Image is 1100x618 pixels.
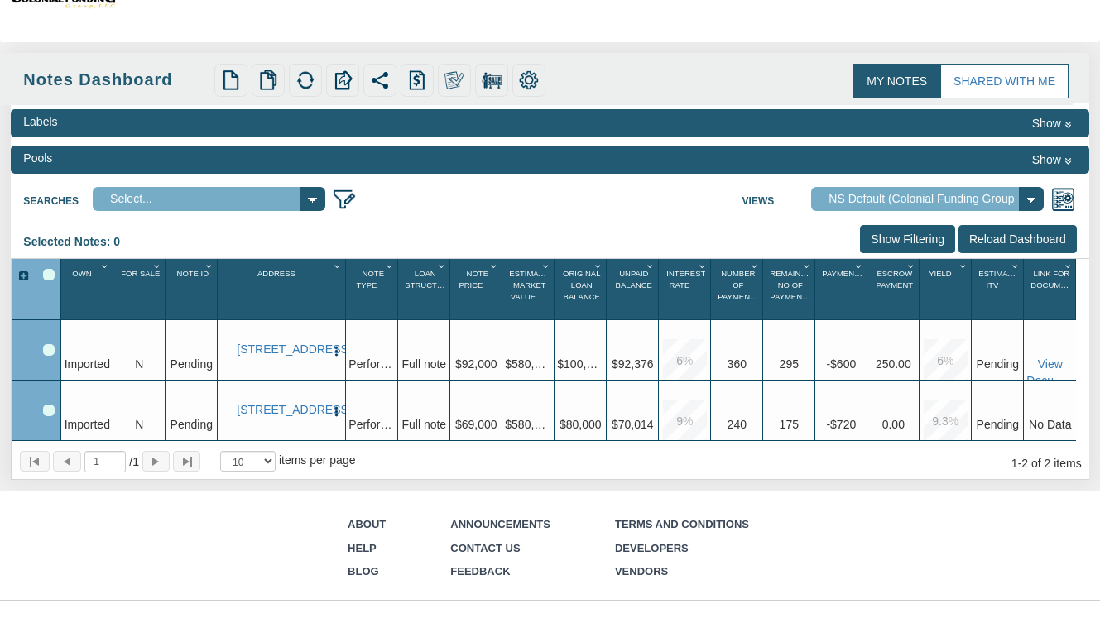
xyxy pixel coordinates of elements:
[279,453,356,467] span: items per page
[203,259,217,273] div: Column Menu
[116,264,165,314] div: Sort None
[616,269,652,290] span: Unpaid Balance
[450,542,520,554] a: Contact Us
[348,542,377,554] a: Help
[453,264,502,314] div: Sort None
[519,70,539,90] img: settings.png
[1026,150,1077,170] button: Show
[435,259,449,273] div: Column Menu
[23,150,52,166] div: Pools
[357,269,384,290] span: Note Type
[922,264,971,314] div: Sort None
[405,269,454,290] span: Loan Structure
[826,357,856,371] span: -$600
[800,259,814,273] div: Column Menu
[780,418,799,431] span: 175
[876,357,911,371] span: 250.00
[455,418,497,431] span: $69,000
[978,269,1023,290] span: Estimated Itv
[23,187,93,208] label: Searches
[1011,457,1082,470] span: 1 2 of 2 items
[450,565,510,577] a: Feedback
[348,357,405,371] span: Performing
[696,259,710,273] div: Column Menu
[348,264,397,314] div: Note Type Sort None
[64,264,113,314] div: Sort None
[348,264,397,314] div: Sort None
[929,269,951,278] span: Yield
[332,187,356,211] img: edit_filter_icon.png
[563,269,600,302] span: Original Loan Balance
[766,264,814,314] div: Remaining No Of Payments Sort None
[43,405,55,416] div: Row 2, Row Selection Checkbox
[1026,264,1076,314] div: Link For Documents Sort None
[370,70,390,90] img: share.svg
[974,264,1023,314] div: Estimated Itv Sort None
[331,259,345,273] div: Column Menu
[453,264,502,314] div: Note Price Sort None
[23,225,132,258] div: Selected Notes: 0
[609,264,658,314] div: Unpaid Balance Sort None
[98,259,113,273] div: Column Menu
[728,357,747,371] span: 360
[237,403,326,417] a: 0001 B Lafayette Ave, Baltimore, MD, 21202
[742,187,812,208] label: Views
[168,264,217,314] div: Note Id Sort None
[129,453,139,470] span: 1
[615,518,749,530] a: Terms and Conditions
[557,264,606,314] div: Sort None
[663,400,707,443] div: 9.0
[818,264,867,314] div: Payment(P&I) Sort None
[509,269,554,302] span: Estimated Market Value
[257,269,295,278] span: Address
[43,344,55,356] div: Row 1, Row Selection Checkbox
[557,357,605,371] span: $100,000
[770,269,814,302] span: Remaining No Of Payments
[450,518,550,530] a: Announcements
[482,70,502,90] img: for_sale.png
[173,451,200,472] button: Page to last
[713,264,762,314] div: Number Of Payments Sort None
[661,264,710,314] div: Interest Rate Sort None
[330,403,343,419] button: Press to open the note menu
[401,264,449,314] div: Loan Structure Sort None
[1029,418,1071,431] span: No Data
[1009,259,1023,273] div: Column Menu
[65,418,110,431] span: Imported
[129,455,132,468] abbr: of
[1051,187,1075,211] img: views.png
[401,264,449,314] div: Sort None
[43,269,55,280] div: Select All
[882,418,905,431] span: 0.00
[1026,264,1076,314] div: Sort None
[612,357,654,371] span: $92,376
[135,357,143,371] span: N
[612,418,654,431] span: $70,014
[295,70,315,90] img: refresh.png
[258,70,278,90] img: copy.png
[116,264,165,314] div: For Sale Sort None
[609,264,658,314] div: Sort None
[661,264,710,314] div: Sort None
[84,451,126,472] input: Selected page
[870,264,919,314] div: Escrow Payment Sort None
[505,264,554,314] div: Estimated Market Value Sort None
[977,418,1019,431] span: No Data
[666,269,705,290] span: Interest Rate
[330,405,343,418] img: cell-menu.png
[348,418,405,431] span: Performing
[348,518,386,530] a: About
[53,451,81,472] button: Page back
[860,225,955,253] input: Show Filtering
[644,259,658,273] div: Column Menu
[455,357,497,371] span: $92,000
[592,259,606,273] div: Column Menu
[505,357,553,371] span: $580,000
[121,269,160,278] span: For Sale
[1018,457,1022,470] abbr: through
[348,565,379,577] a: Blog
[958,225,1077,253] input: Reload Dashboard
[220,264,345,314] div: Address Sort None
[818,264,867,314] div: Sort None
[177,269,209,278] span: Note Id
